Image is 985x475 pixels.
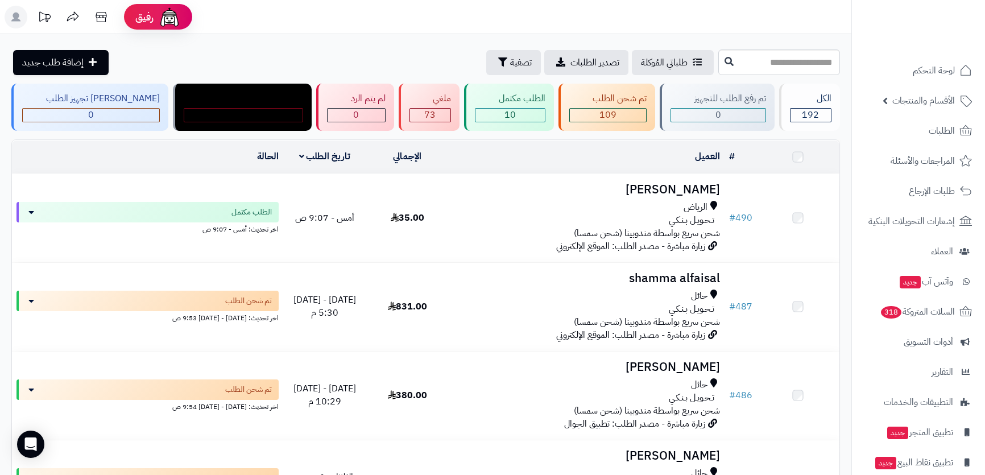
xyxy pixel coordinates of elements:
span: تم شحن الطلب [225,295,272,307]
div: 10 [475,109,545,122]
span: جديد [887,427,908,439]
div: تم شحن الطلب [569,92,647,105]
span: 192 [802,108,819,122]
span: # [729,211,735,225]
a: وآتس آبجديد [859,268,978,295]
span: تصفية [510,56,532,69]
a: مندوب توصيل داخل الرياض 0 [171,84,314,131]
div: 0 [184,109,303,122]
div: Open Intercom Messenger [17,431,44,458]
div: 0 [671,109,765,122]
h3: [PERSON_NAME] [453,449,720,462]
a: السلات المتروكة318 [859,298,978,325]
a: العميل [695,150,720,163]
a: تطبيق المتجرجديد [859,419,978,446]
span: الطلب مكتمل [231,206,272,218]
a: الطلبات [859,117,978,144]
span: العملاء [931,243,953,259]
span: زيارة مباشرة - مصدر الطلب: الموقع الإلكتروني [556,239,705,253]
a: الحالة [257,150,279,163]
span: 35.00 [391,211,424,225]
img: ai-face.png [158,6,181,28]
a: #487 [729,300,752,313]
span: 318 [881,306,901,319]
span: شحن سريع بواسطة مندوبينا (شحن سمسا) [574,404,720,418]
div: ملغي [409,92,452,105]
a: [PERSON_NAME] تجهيز الطلب 0 [9,84,171,131]
span: الأقسام والمنتجات [892,93,955,109]
span: لوحة التحكم [913,63,955,79]
a: الطلب مكتمل 10 [462,84,556,131]
a: لم يتم الرد 0 [314,84,396,131]
div: 73 [410,109,451,122]
span: 10 [504,108,516,122]
div: اخر تحديث: [DATE] - [DATE] 9:53 ص [16,311,279,323]
span: رفيق [135,10,154,24]
span: زيارة مباشرة - مصدر الطلب: الموقع الإلكتروني [556,328,705,342]
span: أمس - 9:07 ص [295,211,354,225]
span: 109 [599,108,616,122]
span: شحن سريع بواسطة مندوبينا (شحن سمسا) [574,226,720,240]
span: # [729,389,735,402]
span: زيارة مباشرة - مصدر الطلب: تطبيق الجوال [564,417,705,431]
span: الرياض [684,201,707,214]
span: حائل [691,378,707,391]
span: طلباتي المُوكلة [641,56,688,69]
span: التطبيقات والخدمات [884,394,953,410]
a: # [729,150,735,163]
h3: shamma alfaisal [453,272,720,285]
span: حائل [691,290,707,303]
a: العملاء [859,238,978,265]
span: تـحـويـل بـنـكـي [669,303,714,316]
a: إضافة طلب جديد [13,50,109,75]
span: 0 [353,108,359,122]
div: لم يتم الرد [327,92,386,105]
a: التقارير [859,358,978,386]
span: أدوات التسويق [904,334,953,350]
div: 0 [23,109,159,122]
span: تم شحن الطلب [225,384,272,395]
a: إشعارات التحويلات البنكية [859,208,978,235]
a: تم شحن الطلب 109 [556,84,658,131]
span: تصدير الطلبات [570,56,619,69]
div: الكل [790,92,832,105]
a: المراجعات والأسئلة [859,147,978,175]
span: جديد [875,457,896,469]
span: [DATE] - [DATE] 5:30 م [293,293,356,320]
a: ملغي 73 [396,84,462,131]
span: 0 [88,108,94,122]
a: تحديثات المنصة [30,6,59,31]
span: 0 [241,108,246,122]
span: السلات المتروكة [880,304,955,320]
div: الطلب مكتمل [475,92,545,105]
h3: [PERSON_NAME] [453,183,720,196]
a: الكل192 [777,84,843,131]
span: تـحـويـل بـنـكـي [669,214,714,227]
span: 0 [715,108,721,122]
img: logo-2.png [908,30,974,54]
div: اخر تحديث: [DATE] - [DATE] 9:54 ص [16,400,279,412]
span: تطبيق المتجر [886,424,953,440]
div: اخر تحديث: أمس - 9:07 ص [16,222,279,234]
a: طلبات الإرجاع [859,177,978,205]
div: مندوب توصيل داخل الرياض [184,92,304,105]
span: جديد [900,276,921,288]
span: المراجعات والأسئلة [891,153,955,169]
span: تـحـويـل بـنـكـي [669,391,714,404]
div: [PERSON_NAME] تجهيز الطلب [22,92,160,105]
div: 0 [328,109,385,122]
a: التطبيقات والخدمات [859,389,978,416]
span: 73 [424,108,436,122]
span: التقارير [932,364,953,380]
button: تصفية [486,50,541,75]
span: إضافة طلب جديد [22,56,84,69]
a: لوحة التحكم [859,57,978,84]
div: 109 [570,109,647,122]
h3: [PERSON_NAME] [453,361,720,374]
span: تطبيق نقاط البيع [874,455,953,470]
span: 380.00 [388,389,427,402]
span: إشعارات التحويلات البنكية [868,213,955,229]
a: #486 [729,389,752,402]
a: تصدير الطلبات [544,50,628,75]
span: شحن سريع بواسطة مندوبينا (شحن سمسا) [574,315,720,329]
